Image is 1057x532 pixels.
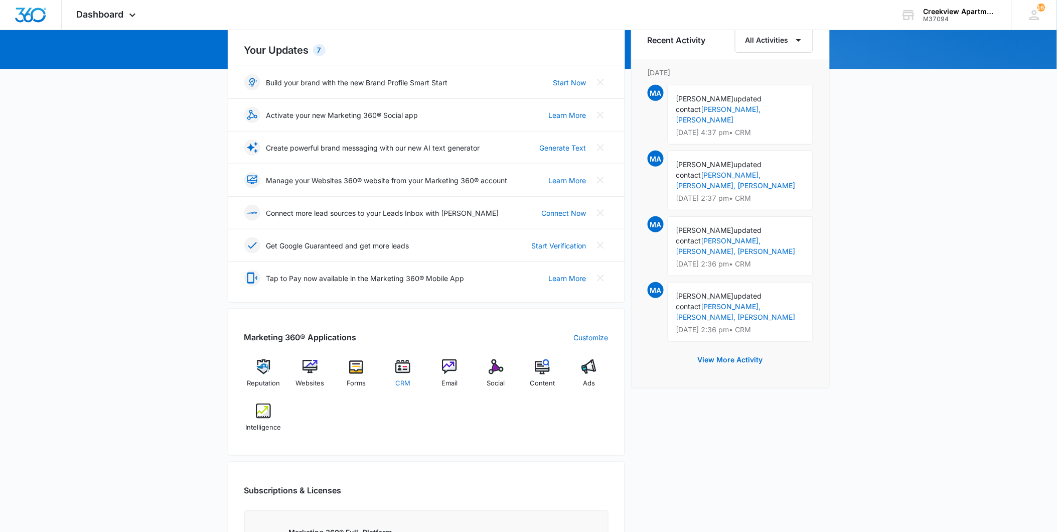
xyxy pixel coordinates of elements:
span: Reputation [247,378,280,388]
div: account name [924,8,997,16]
span: MA [648,282,664,298]
span: Forms [347,378,366,388]
span: Dashboard [77,9,124,20]
a: Intelligence [244,404,283,440]
button: Close [592,74,609,90]
span: Intelligence [245,423,281,433]
button: Close [592,270,609,286]
a: Reputation [244,359,283,395]
p: Activate your new Marketing 360® Social app [266,110,418,120]
a: [PERSON_NAME], [PERSON_NAME] [676,105,761,124]
p: [DATE] 2:36 pm • CRM [676,260,805,268]
h2: Subscriptions & Licenses [244,484,342,496]
h6: Recent Activity [648,34,706,46]
a: [PERSON_NAME], [PERSON_NAME], [PERSON_NAME] [676,236,796,255]
p: Connect more lead sources to your Leads Inbox with [PERSON_NAME] [266,208,499,218]
a: Email [430,359,469,395]
p: [DATE] 2:37 pm • CRM [676,195,805,202]
span: MA [648,216,664,232]
span: [PERSON_NAME] [676,292,734,300]
a: Start Now [553,77,586,88]
p: Manage your Websites 360® website from your Marketing 360® account [266,175,508,186]
span: Social [487,378,505,388]
div: 7 [313,44,326,56]
a: Connect Now [542,208,586,218]
span: Email [441,378,458,388]
span: [PERSON_NAME] [676,160,734,169]
p: Create powerful brand messaging with our new AI text generator [266,143,480,153]
span: CRM [395,378,410,388]
span: MA [648,85,664,101]
button: View More Activity [688,348,773,372]
a: Customize [574,332,609,343]
button: Close [592,237,609,253]
a: [PERSON_NAME], [PERSON_NAME], [PERSON_NAME] [676,171,796,190]
a: Websites [290,359,329,395]
a: Start Verification [532,240,586,251]
a: CRM [384,359,422,395]
button: All Activities [735,28,813,53]
a: Learn More [549,273,586,284]
button: Close [592,205,609,221]
a: Learn More [549,110,586,120]
a: Forms [337,359,376,395]
button: Close [592,140,609,156]
div: notifications count [1037,4,1045,12]
p: Get Google Guaranteed and get more leads [266,240,409,251]
p: [DATE] [648,67,813,78]
p: Tap to Pay now available in the Marketing 360® Mobile App [266,273,465,284]
p: [DATE] 4:37 pm • CRM [676,129,805,136]
a: Social [477,359,515,395]
div: account id [924,16,997,23]
button: Close [592,172,609,188]
span: 163 [1037,4,1045,12]
span: Content [530,378,555,388]
h2: Marketing 360® Applications [244,331,357,343]
a: Content [523,359,562,395]
span: [PERSON_NAME] [676,226,734,234]
a: Ads [570,359,609,395]
p: Build your brand with the new Brand Profile Smart Start [266,77,448,88]
a: [PERSON_NAME], [PERSON_NAME], [PERSON_NAME] [676,302,796,321]
h2: Your Updates [244,43,609,58]
button: Close [592,107,609,123]
span: [PERSON_NAME] [676,94,734,103]
span: Websites [295,378,324,388]
p: [DATE] 2:36 pm • CRM [676,326,805,333]
a: Learn More [549,175,586,186]
a: Generate Text [540,143,586,153]
span: MA [648,151,664,167]
span: Ads [583,378,595,388]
